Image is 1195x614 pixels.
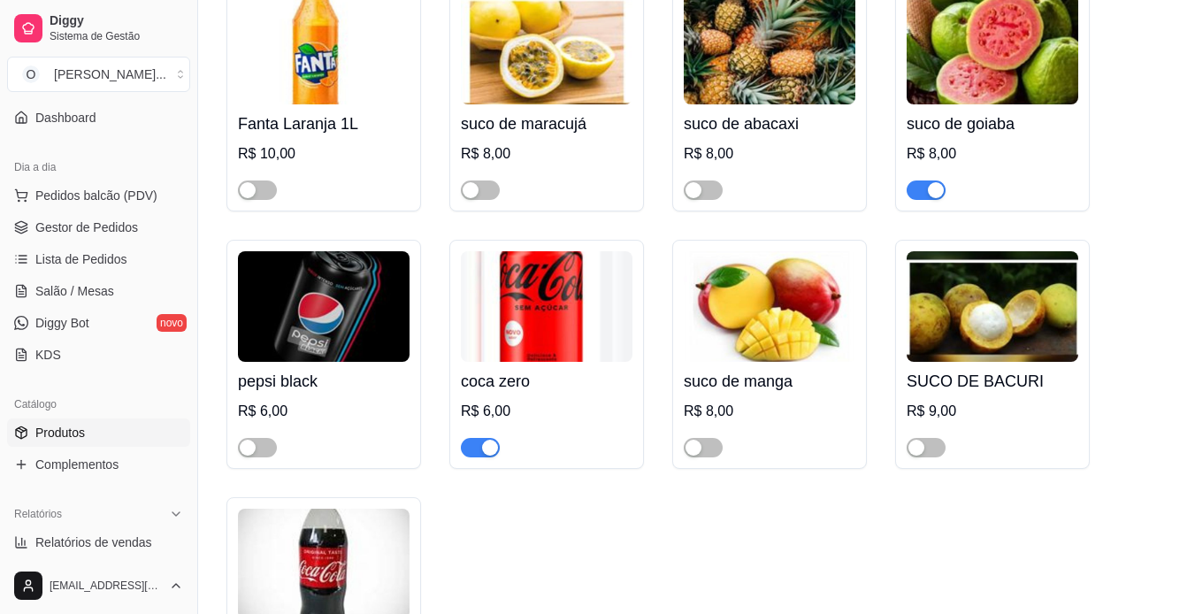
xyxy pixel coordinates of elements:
[7,309,190,337] a: Diggy Botnovo
[238,401,410,422] div: R$ 6,00
[907,401,1078,422] div: R$ 9,00
[7,418,190,447] a: Produtos
[35,456,119,473] span: Complementos
[7,57,190,92] button: Select a team
[238,251,410,362] img: product-image
[7,564,190,607] button: [EMAIL_ADDRESS][DOMAIN_NAME]
[7,390,190,418] div: Catálogo
[35,282,114,300] span: Salão / Mesas
[7,450,190,479] a: Complementos
[35,424,85,441] span: Produtos
[50,579,162,593] span: [EMAIL_ADDRESS][DOMAIN_NAME]
[7,213,190,242] a: Gestor de Pedidos
[7,153,190,181] div: Dia a dia
[461,143,632,165] div: R$ 8,00
[35,219,138,236] span: Gestor de Pedidos
[461,369,632,394] h4: coca zero
[907,143,1078,165] div: R$ 8,00
[50,29,183,43] span: Sistema de Gestão
[684,401,855,422] div: R$ 8,00
[14,507,62,521] span: Relatórios
[35,250,127,268] span: Lista de Pedidos
[238,369,410,394] h4: pepsi black
[7,277,190,305] a: Salão / Mesas
[907,369,1078,394] h4: SUCO DE BACURI
[907,111,1078,136] h4: suco de goiaba
[684,143,855,165] div: R$ 8,00
[238,143,410,165] div: R$ 10,00
[461,401,632,422] div: R$ 6,00
[7,181,190,210] button: Pedidos balcão (PDV)
[7,7,190,50] a: DiggySistema de Gestão
[35,533,152,551] span: Relatórios de vendas
[7,528,190,556] a: Relatórios de vendas
[461,111,632,136] h4: suco de maracujá
[22,65,40,83] span: O
[907,251,1078,362] img: product-image
[684,111,855,136] h4: suco de abacaxi
[7,245,190,273] a: Lista de Pedidos
[7,104,190,132] a: Dashboard
[684,369,855,394] h4: suco de manga
[684,251,855,362] img: product-image
[35,314,89,332] span: Diggy Bot
[35,109,96,127] span: Dashboard
[35,346,61,364] span: KDS
[54,65,166,83] div: [PERSON_NAME] ...
[461,251,632,362] img: product-image
[238,111,410,136] h4: Fanta Laranja 1L
[7,341,190,369] a: KDS
[35,187,157,204] span: Pedidos balcão (PDV)
[50,13,183,29] span: Diggy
